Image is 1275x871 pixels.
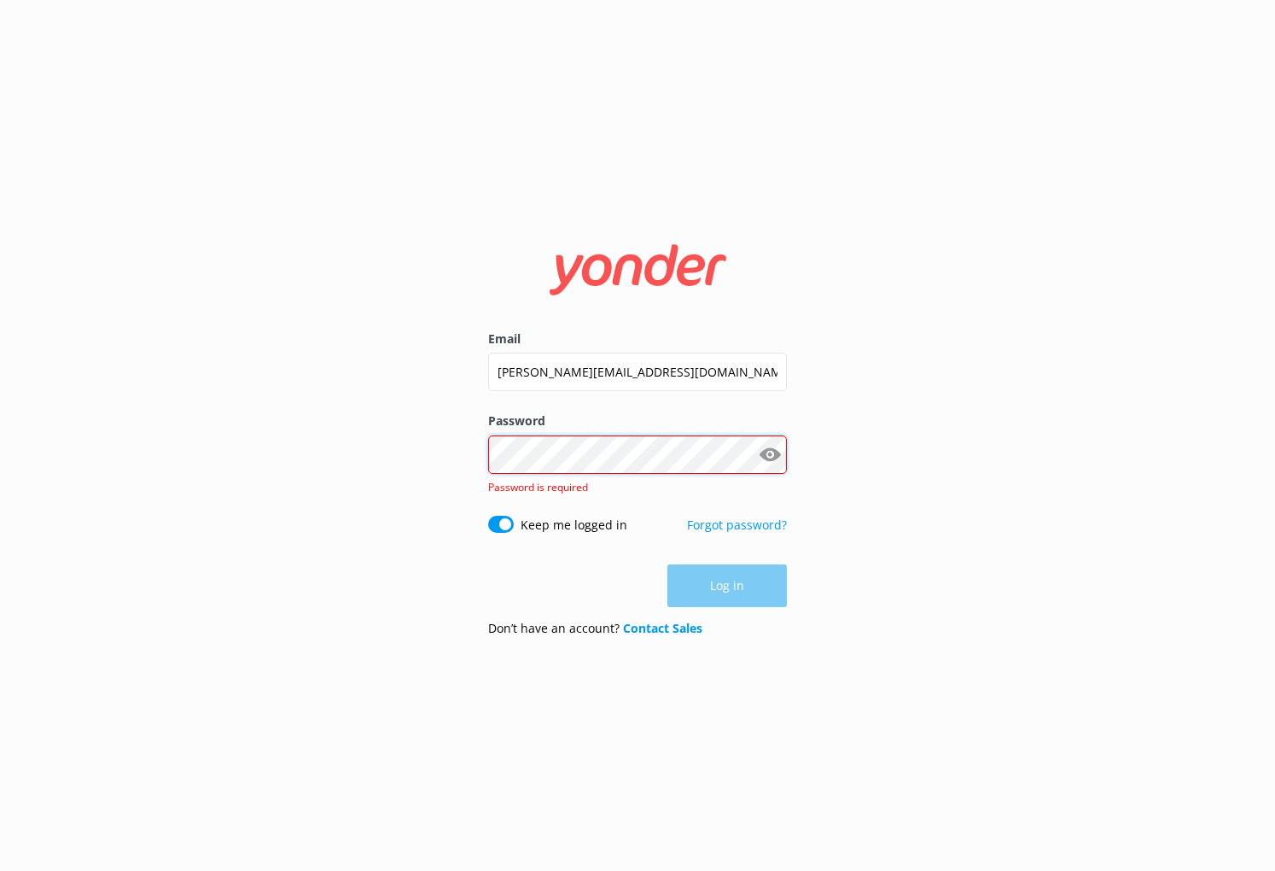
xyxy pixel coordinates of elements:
button: Show password [753,437,787,471]
a: Forgot password? [687,517,787,533]
label: Email [488,330,787,348]
label: Keep me logged in [521,516,627,535]
span: Password is required [488,480,588,494]
label: Password [488,412,787,430]
input: user@emailaddress.com [488,353,787,391]
p: Don’t have an account? [488,619,702,638]
a: Contact Sales [623,620,702,636]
